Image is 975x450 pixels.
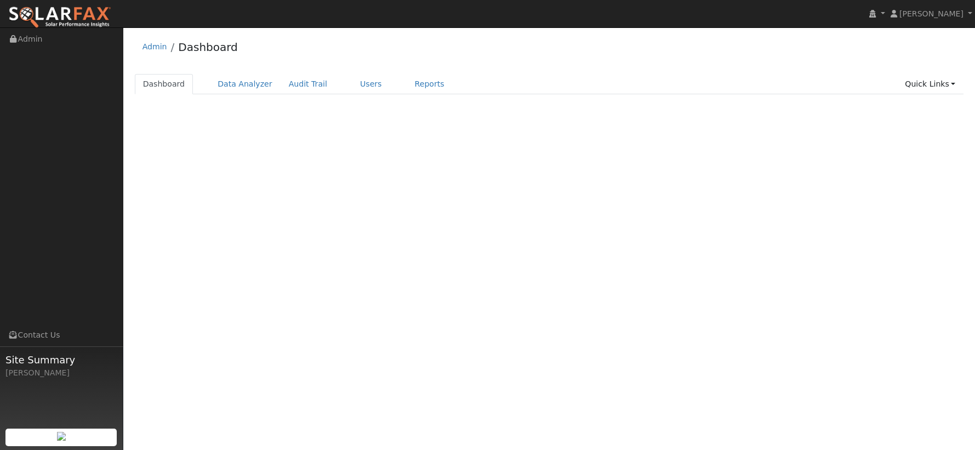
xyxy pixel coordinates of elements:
[407,74,453,94] a: Reports
[5,367,117,379] div: [PERSON_NAME]
[899,9,963,18] span: [PERSON_NAME]
[352,74,390,94] a: Users
[897,74,963,94] a: Quick Links
[5,352,117,367] span: Site Summary
[135,74,193,94] a: Dashboard
[8,6,111,29] img: SolarFax
[281,74,335,94] a: Audit Trail
[209,74,281,94] a: Data Analyzer
[57,432,66,441] img: retrieve
[178,41,238,54] a: Dashboard
[142,42,167,51] a: Admin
